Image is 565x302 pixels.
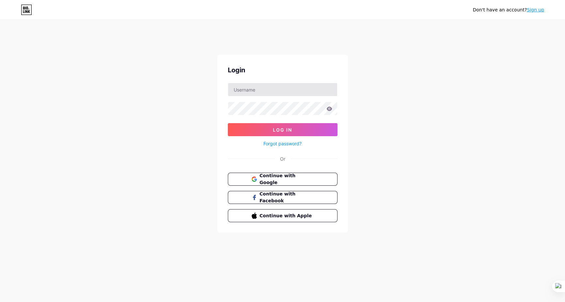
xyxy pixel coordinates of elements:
[228,209,337,222] button: Continue with Apple
[228,173,337,186] button: Continue with Google
[259,172,313,186] span: Continue with Google
[228,65,337,75] div: Login
[473,7,544,13] div: Don't have an account?
[263,140,302,147] a: Forgot password?
[273,127,292,133] span: Log In
[527,7,544,12] a: Sign up
[259,212,313,219] span: Continue with Apple
[228,83,337,96] input: Username
[228,191,337,204] button: Continue with Facebook
[228,123,337,136] button: Log In
[280,155,285,162] div: Or
[259,191,313,204] span: Continue with Facebook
